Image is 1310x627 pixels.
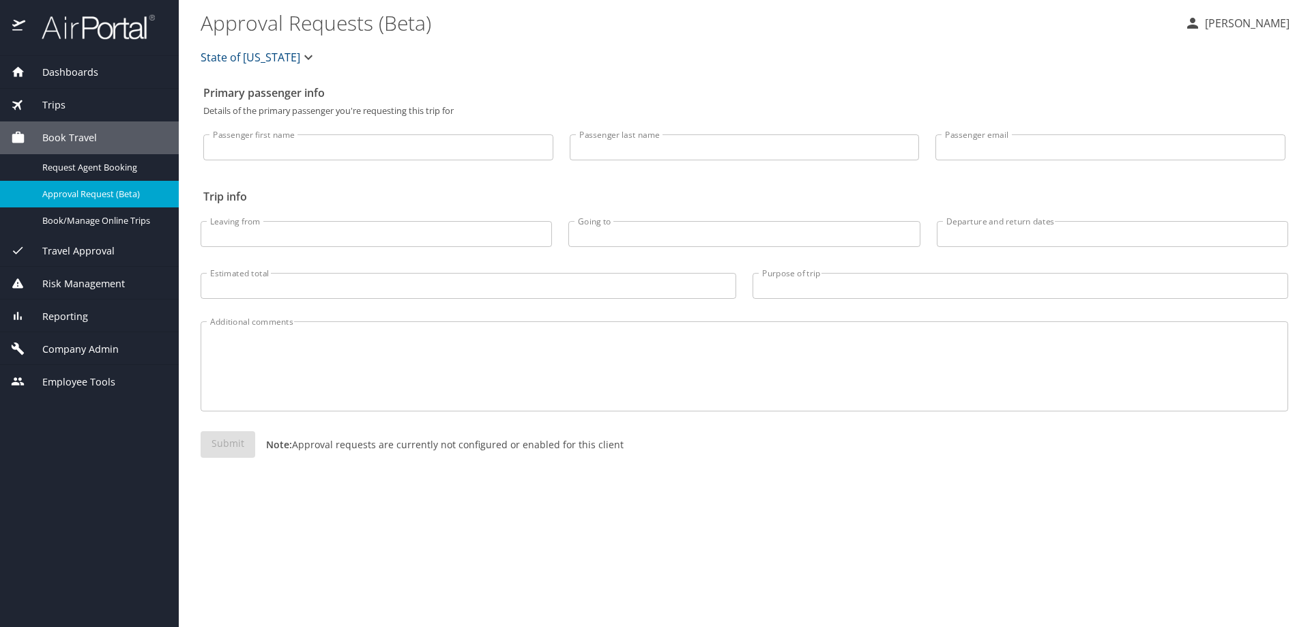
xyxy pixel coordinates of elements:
span: Reporting [25,309,88,324]
span: State of [US_STATE] [201,48,300,67]
span: Travel Approval [25,244,115,259]
span: Book Travel [25,130,97,145]
p: Approval requests are currently not configured or enabled for this client [255,437,624,452]
span: Dashboards [25,65,98,80]
p: [PERSON_NAME] [1201,15,1290,31]
h2: Primary passenger info [203,82,1285,104]
h1: Approval Requests (Beta) [201,1,1174,44]
span: Risk Management [25,276,125,291]
span: Employee Tools [25,375,115,390]
h2: Trip info [203,186,1285,207]
button: State of [US_STATE] [195,44,322,71]
span: Trips [25,98,65,113]
span: Approval Request (Beta) [42,188,162,201]
span: Company Admin [25,342,119,357]
img: airportal-logo.png [27,14,155,40]
img: icon-airportal.png [12,14,27,40]
button: [PERSON_NAME] [1179,11,1295,35]
span: Request Agent Booking [42,161,162,174]
p: Details of the primary passenger you're requesting this trip for [203,106,1285,115]
span: Book/Manage Online Trips [42,214,162,227]
strong: Note: [266,438,292,451]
